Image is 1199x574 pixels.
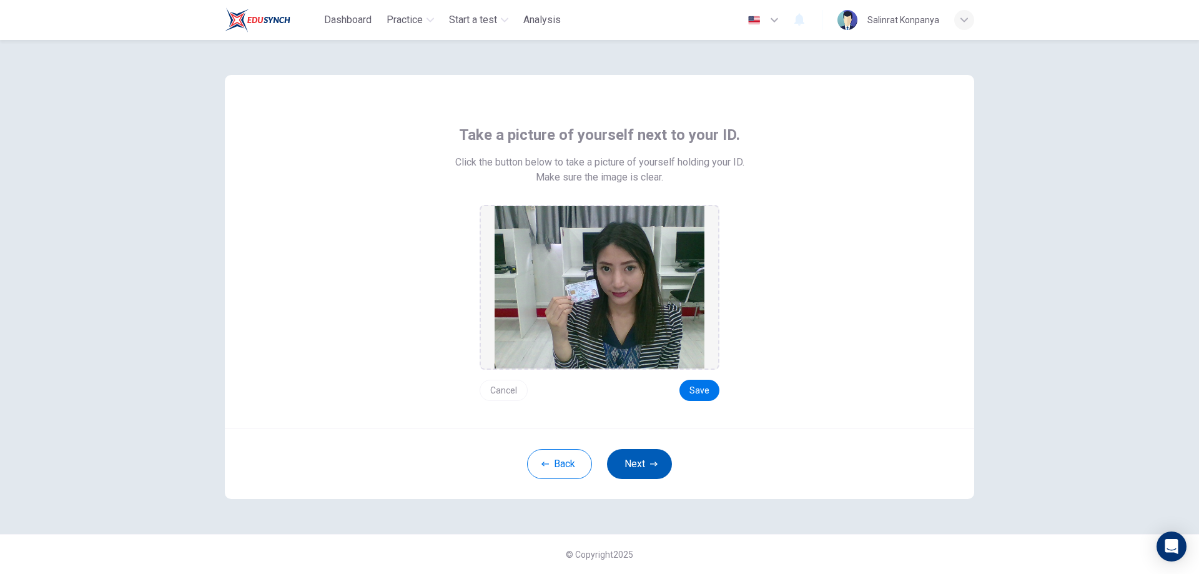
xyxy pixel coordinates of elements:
span: Analysis [523,12,561,27]
button: Cancel [480,380,528,401]
span: Dashboard [324,12,372,27]
button: Back [527,449,592,479]
img: Profile picture [837,10,857,30]
div: Open Intercom Messenger [1157,532,1187,562]
img: Train Test logo [225,7,290,32]
img: en [746,16,762,25]
span: Start a test [449,12,497,27]
span: Take a picture of yourself next to your ID. [459,125,740,145]
span: Practice [387,12,423,27]
button: Practice [382,9,439,31]
button: Start a test [444,9,513,31]
span: Click the button below to take a picture of yourself holding your ID. [455,155,744,170]
img: preview screemshot [495,206,704,369]
button: Analysis [518,9,566,31]
span: © Copyright 2025 [566,550,633,560]
div: Salinrat Konpanya [867,12,939,27]
button: Dashboard [319,9,377,31]
a: Train Test logo [225,7,319,32]
span: Make sure the image is clear. [536,170,663,185]
button: Next [607,449,672,479]
button: Save [679,380,719,401]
